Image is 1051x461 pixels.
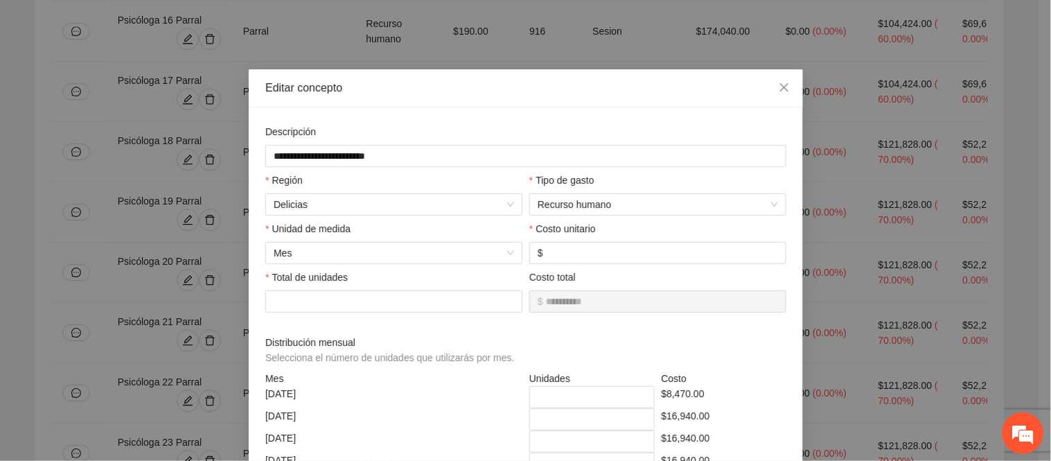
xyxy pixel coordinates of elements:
[265,335,520,365] span: Distribución mensual
[265,173,303,188] label: Región
[262,386,526,408] div: [DATE]
[766,69,803,107] button: Close
[227,7,260,40] div: Minimizar ventana de chat en vivo
[274,243,514,263] span: Mes
[526,371,658,386] div: Unidades
[80,151,191,291] span: Estamos en línea.
[657,408,790,430] div: $16,940.00
[657,371,790,386] div: Costo
[538,245,543,261] span: $
[265,124,316,139] label: Descripción
[265,221,351,236] label: Unidad de medida
[538,294,543,309] span: $
[262,430,526,453] div: [DATE]
[657,386,790,408] div: $8,470.00
[265,270,348,285] label: Total de unidades
[657,430,790,453] div: $16,940.00
[265,352,515,363] span: Selecciona el número de unidades que utilizarás por mes.
[7,311,264,359] textarea: Escriba su mensaje y pulse “Intro”
[529,270,576,285] label: Costo total
[72,71,233,89] div: Chatee con nosotros ahora
[274,194,514,215] span: Delicias
[529,221,596,236] label: Costo unitario
[262,408,526,430] div: [DATE]
[262,371,526,386] div: Mes
[265,80,786,96] div: Editar concepto
[779,82,790,93] span: close
[529,173,594,188] label: Tipo de gasto
[538,194,778,215] span: Recurso humano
